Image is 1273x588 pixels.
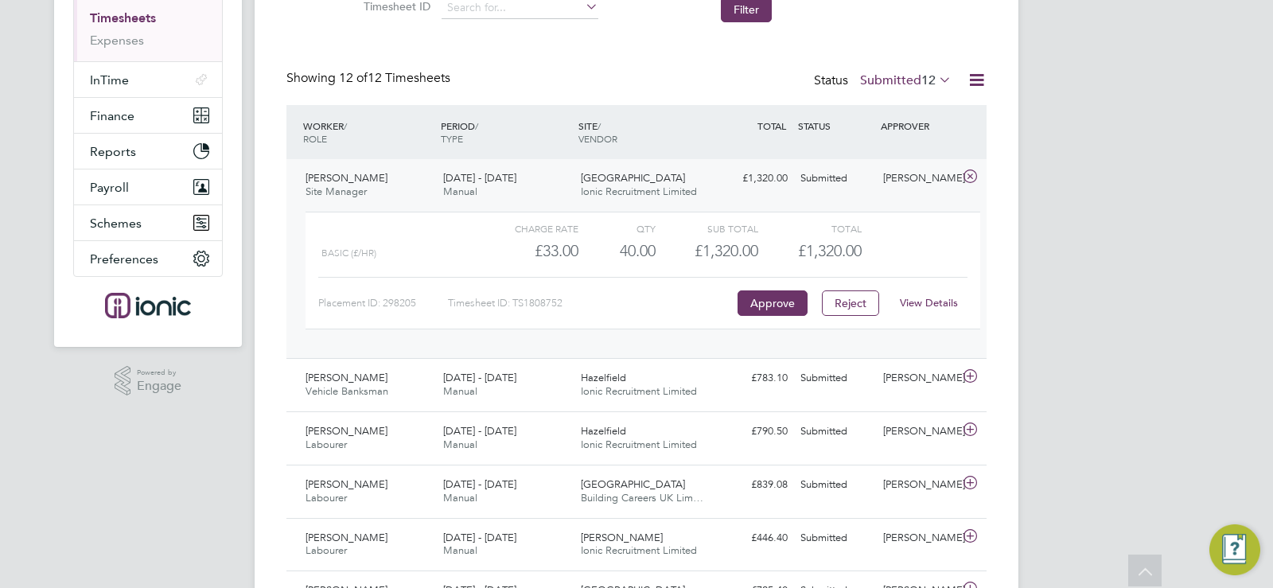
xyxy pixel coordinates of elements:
[306,171,387,185] span: [PERSON_NAME]
[90,10,156,25] a: Timesheets
[321,247,376,259] span: Basic (£/HR)
[578,238,656,264] div: 40.00
[794,365,877,391] div: Submitted
[443,371,516,384] span: [DATE] - [DATE]
[137,366,181,380] span: Powered by
[443,477,516,491] span: [DATE] - [DATE]
[74,98,222,133] button: Finance
[306,477,387,491] span: [PERSON_NAME]
[443,424,516,438] span: [DATE] - [DATE]
[711,525,794,551] div: £446.40
[711,472,794,498] div: £839.08
[303,132,327,145] span: ROLE
[73,293,223,318] a: Go to home page
[441,132,463,145] span: TYPE
[306,491,347,504] span: Labourer
[115,366,182,396] a: Powered byEngage
[900,296,958,310] a: View Details
[437,111,574,153] div: PERIOD
[921,72,936,88] span: 12
[74,134,222,169] button: Reports
[758,219,861,238] div: Total
[578,219,656,238] div: QTY
[443,543,477,557] span: Manual
[581,371,626,384] span: Hazelfield
[476,219,578,238] div: Charge rate
[581,424,626,438] span: Hazelfield
[581,185,697,198] span: Ionic Recruitment Limited
[306,185,367,198] span: Site Manager
[581,438,697,451] span: Ionic Recruitment Limited
[90,251,158,267] span: Preferences
[306,424,387,438] span: [PERSON_NAME]
[581,477,685,491] span: [GEOGRAPHIC_DATA]
[794,165,877,192] div: Submitted
[443,531,516,544] span: [DATE] - [DATE]
[794,419,877,445] div: Submitted
[443,438,477,451] span: Manual
[656,219,758,238] div: Sub Total
[738,290,808,316] button: Approve
[822,290,879,316] button: Reject
[475,119,478,132] span: /
[443,384,477,398] span: Manual
[574,111,712,153] div: SITE
[877,111,960,140] div: APPROVER
[860,72,952,88] label: Submitted
[137,380,181,393] span: Engage
[344,119,347,132] span: /
[711,165,794,192] div: £1,320.00
[877,472,960,498] div: [PERSON_NAME]
[581,491,703,504] span: Building Careers UK Lim…
[105,293,191,318] img: ionic-logo-retina.png
[581,384,697,398] span: Ionic Recruitment Limited
[757,119,786,132] span: TOTAL
[318,290,448,316] div: Placement ID: 298205
[814,70,955,92] div: Status
[286,70,454,87] div: Showing
[877,525,960,551] div: [PERSON_NAME]
[578,132,617,145] span: VENDOR
[443,185,477,198] span: Manual
[794,472,877,498] div: Submitted
[598,119,601,132] span: /
[90,33,144,48] a: Expenses
[74,241,222,276] button: Preferences
[448,290,734,316] div: Timesheet ID: TS1808752
[711,419,794,445] div: £790.50
[339,70,368,86] span: 12 of
[74,62,222,97] button: InTime
[306,531,387,544] span: [PERSON_NAME]
[443,171,516,185] span: [DATE] - [DATE]
[90,180,129,195] span: Payroll
[581,531,663,544] span: [PERSON_NAME]
[306,371,387,384] span: [PERSON_NAME]
[90,144,136,159] span: Reports
[1209,524,1260,575] button: Engage Resource Center
[877,419,960,445] div: [PERSON_NAME]
[90,216,142,231] span: Schemes
[877,165,960,192] div: [PERSON_NAME]
[90,108,134,123] span: Finance
[306,543,347,557] span: Labourer
[476,238,578,264] div: £33.00
[74,169,222,204] button: Payroll
[877,365,960,391] div: [PERSON_NAME]
[306,384,388,398] span: Vehicle Banksman
[656,238,758,264] div: £1,320.00
[711,365,794,391] div: £783.10
[443,491,477,504] span: Manual
[794,525,877,551] div: Submitted
[794,111,877,140] div: STATUS
[581,171,685,185] span: [GEOGRAPHIC_DATA]
[90,72,129,88] span: InTime
[798,241,862,260] span: £1,320.00
[306,438,347,451] span: Labourer
[74,205,222,240] button: Schemes
[339,70,450,86] span: 12 Timesheets
[299,111,437,153] div: WORKER
[581,543,697,557] span: Ionic Recruitment Limited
